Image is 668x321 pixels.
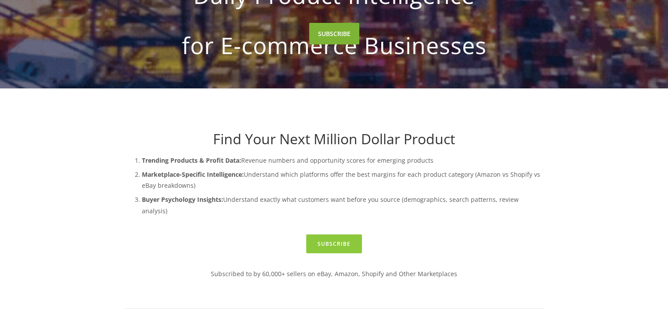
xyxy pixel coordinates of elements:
[142,170,244,179] strong: Marketplace-Specific Intelligence:
[142,169,544,191] p: Understand which platforms offer the best margins for each product category (Amazon vs Shopify vs...
[142,156,241,164] strong: Trending Products & Profit Data:
[142,155,544,166] p: Revenue numbers and opportunity scores for emerging products
[138,25,530,66] strong: for E-commerce Businesses
[142,194,544,216] p: Understand exactly what customers want before you source (demographics, search patterns, review a...
[142,195,223,204] strong: Buyer Psychology Insights:
[124,131,544,147] h1: Find Your Next Million Dollar Product
[306,234,362,253] a: Subscribe
[309,23,359,44] a: SUBSCRIBE
[124,268,544,279] p: Subscribed to by 60,000+ sellers on eBay, Amazon, Shopify and Other Marketplaces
